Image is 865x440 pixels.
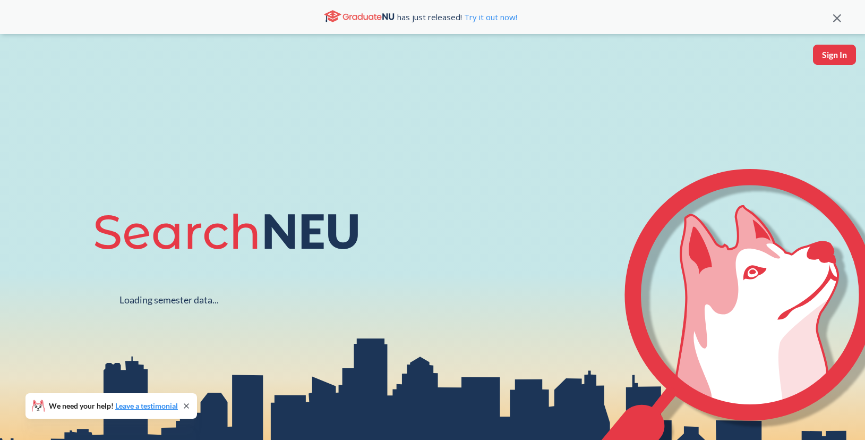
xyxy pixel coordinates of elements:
button: Sign In [813,45,856,65]
a: Try it out now! [462,12,517,22]
span: We need your help! [49,402,178,410]
span: has just released! [397,11,517,23]
img: sandbox logo [11,45,36,77]
a: Leave a testimonial [115,401,178,410]
div: Loading semester data... [119,294,219,306]
a: sandbox logo [11,45,36,80]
